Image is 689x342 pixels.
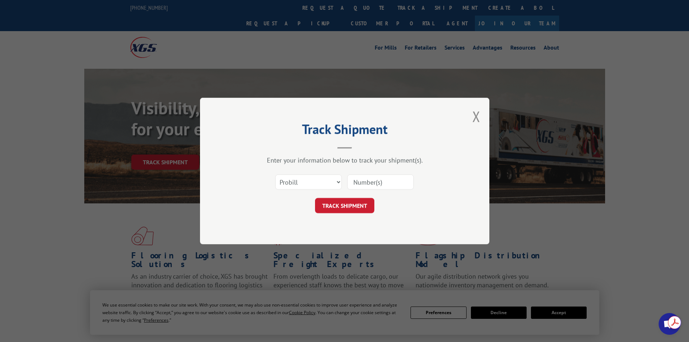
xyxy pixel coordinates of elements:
button: Close modal [472,107,480,126]
input: Number(s) [347,174,414,190]
div: Enter your information below to track your shipment(s). [236,156,453,164]
button: TRACK SHIPMENT [315,198,374,213]
div: Open chat [659,313,680,335]
h2: Track Shipment [236,124,453,138]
